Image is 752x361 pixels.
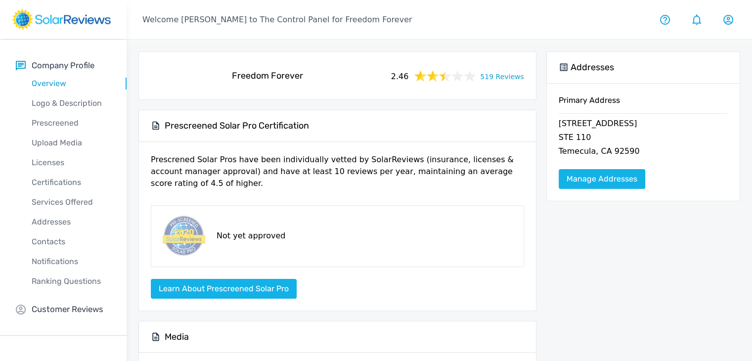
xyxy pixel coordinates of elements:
a: Learn about Prescreened Solar Pro [151,284,297,293]
p: Services Offered [16,196,127,208]
a: Certifications [16,173,127,192]
p: Overview [16,78,127,90]
p: Customer Reviews [32,303,103,316]
p: Licenses [16,157,127,169]
h6: Primary Address [559,95,728,113]
a: Prescreened [16,113,127,133]
p: Certifications [16,177,127,188]
a: Overview [16,74,127,93]
a: Upload Media [16,133,127,153]
p: [STREET_ADDRESS] [559,118,728,132]
a: Services Offered [16,192,127,212]
button: Learn about Prescreened Solar Pro [151,279,297,299]
a: Ranking Questions [16,271,127,291]
h5: Addresses [571,62,614,73]
p: Not yet approved [217,230,285,242]
p: STE 110 [559,132,728,145]
p: Company Profile [32,59,94,72]
span: 2.46 [391,69,409,83]
p: Temecula, CA 92590 [559,145,728,159]
a: Manage Addresses [559,169,645,189]
h5: Prescreened Solar Pro Certification [165,120,309,132]
h5: Freedom Forever [232,70,303,82]
p: Prescrened Solar Pros have been individually vetted by SolarReviews (insurance, licenses & accoun... [151,154,524,197]
p: Addresses [16,216,127,228]
a: Notifications [16,252,127,271]
a: Licenses [16,153,127,173]
a: Contacts [16,232,127,252]
a: Addresses [16,212,127,232]
p: Contacts [16,236,127,248]
p: Ranking Questions [16,275,127,287]
h5: Media [165,331,189,343]
img: prescreened-badge.png [159,214,207,259]
p: Notifications [16,256,127,268]
p: Upload Media [16,137,127,149]
p: Welcome [PERSON_NAME] to The Control Panel for Freedom Forever [142,14,412,26]
p: Prescreened [16,117,127,129]
p: Logo & Description [16,97,127,109]
a: Logo & Description [16,93,127,113]
a: 519 Reviews [480,70,524,82]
